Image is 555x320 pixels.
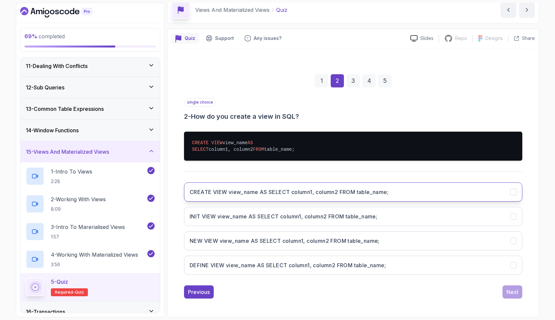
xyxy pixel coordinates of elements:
[254,35,281,42] p: Any issues?
[185,35,195,42] p: Quiz
[240,33,285,44] button: Feedback button
[188,288,210,296] div: Previous
[20,55,160,77] button: 11-Dealing With Conflicts
[455,35,467,42] p: Repo
[51,206,106,212] p: 8:09
[20,77,160,98] button: 12-Sub Queries
[51,278,68,286] p: 5 - Quiz
[51,234,125,240] p: 1:57
[20,7,107,17] a: Dashboard
[522,35,535,42] p: Share
[20,98,160,119] button: 13-Common Table Expressions
[190,261,386,269] h3: DEFINE VIEW view_name AS SELECT column1, column2 FROM table_name;
[378,74,391,87] div: 5
[502,285,522,299] button: Next
[405,35,439,42] a: Slides
[184,207,522,226] button: INIT VIEW view_name AS SELECT column1, column2 FROM table_name;
[26,126,79,134] h3: 14 - Window Functions
[184,231,522,250] button: NEW VIEW view_name AS SELECT column1, column2 FROM table_name;
[192,147,208,152] span: SELECT
[184,98,216,107] p: single choice
[26,62,88,70] h3: 11 - Dealing With Conflicts
[51,178,92,185] p: 2:28
[55,290,75,295] span: Required-
[211,140,223,145] span: VIEW
[26,278,155,296] button: 5-QuizRequired-quiz
[51,251,138,259] p: 4 - Working With Materialized Views
[202,33,238,44] button: Support button
[26,308,65,316] h3: 16 - Transactions
[51,168,92,176] p: 1 - Intro To Views
[508,35,535,42] button: Share
[24,33,65,40] span: completed
[24,33,37,40] span: 69 %
[20,141,160,162] button: 15-Views And Materialized Views
[171,33,199,44] button: quiz button
[26,222,155,241] button: 3-Intro To Marerialised Views1:57
[247,140,253,145] span: AS
[26,105,104,113] h3: 13 - Common Table Expressions
[192,140,208,145] span: CREATE
[519,2,535,18] button: next content
[420,35,433,42] p: Slides
[190,212,377,220] h3: INIT VIEW view_name AS SELECT column1, column2 FROM table_name;
[184,112,522,121] h3: 2 - How do you create a view in SQL?
[184,132,522,161] pre: view_name column1, column2 table_name;
[506,288,518,296] div: Next
[26,195,155,213] button: 2-Working With Views8:09
[26,250,155,269] button: 4-Working With Materialized Views3:56
[331,74,344,87] div: 2
[184,182,522,202] button: CREATE VIEW view_name AS SELECT column1, column2 FROM table_name;
[75,290,84,295] span: quiz
[26,83,64,91] h3: 12 - Sub Queries
[20,120,160,141] button: 14-Window Functions
[190,188,388,196] h3: CREATE VIEW view_name AS SELECT column1, column2 FROM table_name;
[347,74,360,87] div: 3
[51,223,125,231] p: 3 - Intro To Marerialised Views
[253,147,264,152] span: FROM
[184,256,522,275] button: DEFINE VIEW view_name AS SELECT column1, column2 FROM table_name;
[485,35,503,42] p: Designs
[315,74,328,87] div: 1
[51,195,106,203] p: 2 - Working With Views
[362,74,376,87] div: 4
[195,6,270,14] p: Views And Materialized Views
[26,167,155,185] button: 1-Intro To Views2:28
[51,261,138,268] p: 3:56
[26,148,109,156] h3: 15 - Views And Materialized Views
[184,285,214,299] button: Previous
[276,6,287,14] p: Quiz
[215,35,234,42] p: Support
[500,2,516,18] button: previous content
[190,237,380,245] h3: NEW VIEW view_name AS SELECT column1, column2 FROM table_name;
